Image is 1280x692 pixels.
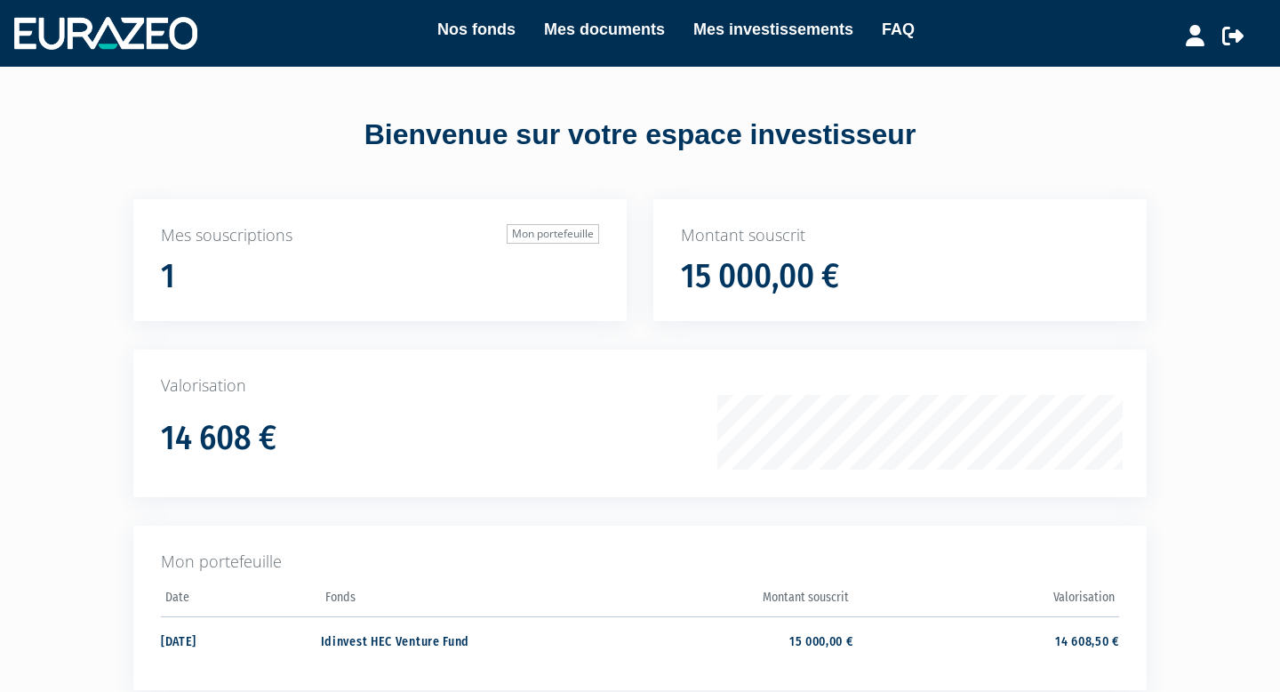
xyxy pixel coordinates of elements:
p: Mon portefeuille [161,551,1119,574]
h1: 1 [161,258,175,295]
th: Montant souscrit [587,584,852,617]
td: Idinvest HEC Venture Fund [321,616,587,664]
a: Mes investissements [693,17,853,42]
th: Valorisation [853,584,1119,617]
img: 1732889491-logotype_eurazeo_blanc_rvb.png [14,17,197,49]
td: 14 608,50 € [853,616,1119,664]
th: Date [161,584,321,617]
a: Nos fonds [437,17,516,42]
h1: 15 000,00 € [681,258,839,295]
th: Fonds [321,584,587,617]
div: Bienvenue sur votre espace investisseur [93,115,1187,156]
p: Mes souscriptions [161,224,599,247]
td: 15 000,00 € [587,616,852,664]
p: Valorisation [161,374,1119,398]
p: Montant souscrit [681,224,1119,247]
td: [DATE] [161,616,321,664]
a: FAQ [882,17,915,42]
a: Mon portefeuille [507,224,599,244]
h1: 14 608 € [161,420,276,457]
a: Mes documents [544,17,665,42]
